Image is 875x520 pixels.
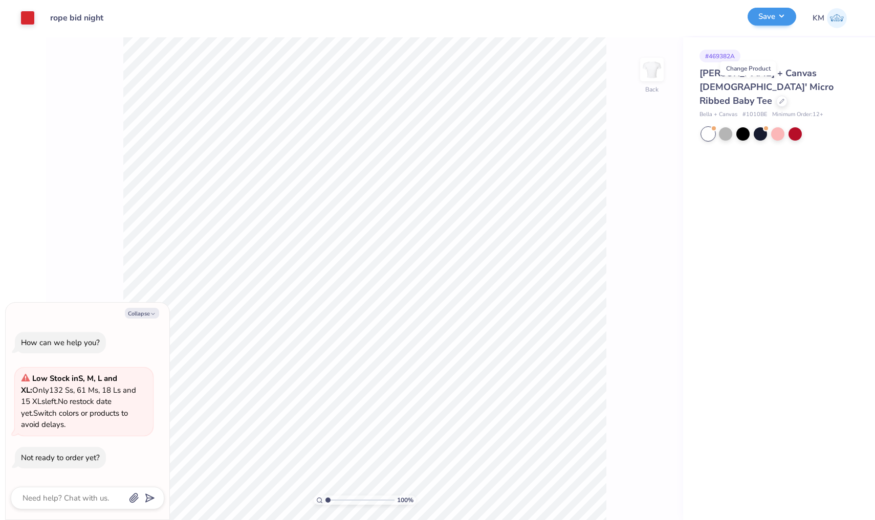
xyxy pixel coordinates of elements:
[42,8,118,28] input: Untitled Design
[125,308,159,319] button: Collapse
[699,50,740,62] div: # 469382A
[827,8,847,28] img: Kinnedy Morgan
[742,110,767,119] span: # 1010BE
[699,110,737,119] span: Bella + Canvas
[397,495,413,505] span: 100 %
[645,85,659,94] div: Back
[21,453,100,463] div: Not ready to order yet?
[21,337,100,348] div: How can we help you?
[813,12,824,24] span: KM
[772,110,823,119] span: Minimum Order: 12 +
[21,373,117,395] strong: Low Stock in S, M, L and XL :
[21,396,112,418] span: No restock date yet.
[21,373,136,429] span: Only 132 Ss, 61 Ms, 18 Ls and 15 XLs left. Switch colors or products to avoid delays.
[699,67,834,107] span: [PERSON_NAME] + Canvas [DEMOGRAPHIC_DATA]' Micro Ribbed Baby Tee
[642,59,662,80] img: Back
[720,61,776,76] div: Change Product
[813,8,847,28] a: KM
[748,8,796,26] button: Save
